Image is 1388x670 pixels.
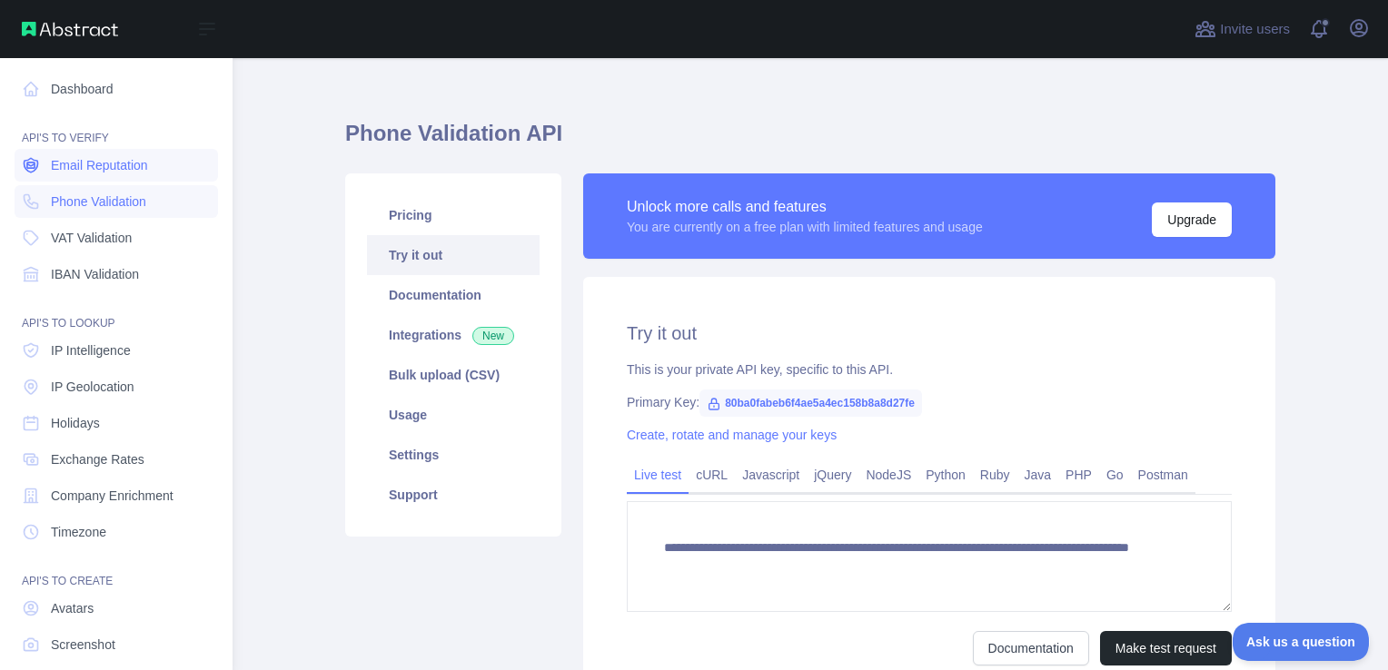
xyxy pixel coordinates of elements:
[345,119,1275,163] h1: Phone Validation API
[51,229,132,247] span: VAT Validation
[51,156,148,174] span: Email Reputation
[627,393,1232,411] div: Primary Key:
[15,258,218,291] a: IBAN Validation
[22,22,118,36] img: Abstract API
[15,149,218,182] a: Email Reputation
[1100,631,1232,665] button: Make test request
[367,275,540,315] a: Documentation
[367,435,540,475] a: Settings
[15,185,218,218] a: Phone Validation
[51,487,173,505] span: Company Enrichment
[627,428,837,442] a: Create, rotate and manage your keys
[1233,623,1370,661] iframe: Toggle Customer Support
[472,327,514,345] span: New
[51,414,100,432] span: Holidays
[627,218,983,236] div: You are currently on a free plan with limited features and usage
[1099,460,1131,489] a: Go
[627,360,1232,379] div: This is your private API key, specific to this API.
[973,460,1017,489] a: Ruby
[367,355,540,395] a: Bulk upload (CSV)
[1220,19,1290,40] span: Invite users
[627,196,983,218] div: Unlock more calls and features
[51,192,146,211] span: Phone Validation
[1152,202,1232,237] button: Upgrade
[367,195,540,235] a: Pricing
[1017,460,1059,489] a: Java
[858,460,918,489] a: NodeJS
[15,222,218,254] a: VAT Validation
[1131,460,1195,489] a: Postman
[1058,460,1099,489] a: PHP
[51,378,134,396] span: IP Geolocation
[15,294,218,330] div: API'S TO LOOKUP
[15,443,218,476] a: Exchange Rates
[51,523,106,541] span: Timezone
[699,389,922,417] span: 80ba0fabeb6f4ae5a4ec158b8a8d27fe
[1191,15,1294,44] button: Invite users
[367,395,540,435] a: Usage
[15,370,218,403] a: IP Geolocation
[51,450,144,468] span: Exchange Rates
[51,636,115,654] span: Screenshot
[367,475,540,515] a: Support
[15,73,218,105] a: Dashboard
[367,235,540,275] a: Try it out
[15,516,218,548] a: Timezone
[689,460,735,489] a: cURL
[973,631,1089,665] a: Documentation
[918,460,973,489] a: Python
[15,628,218,661] a: Screenshot
[627,320,1232,346] h2: Try it out
[807,460,858,489] a: jQuery
[735,460,807,489] a: Javascript
[51,341,131,360] span: IP Intelligence
[51,599,94,617] span: Avatars
[15,407,218,439] a: Holidays
[15,479,218,512] a: Company Enrichment
[15,552,218,588] div: API'S TO CREATE
[15,109,218,145] div: API'S TO VERIFY
[367,315,540,355] a: Integrations New
[15,592,218,625] a: Avatars
[15,334,218,367] a: IP Intelligence
[627,460,689,489] a: Live test
[51,265,139,283] span: IBAN Validation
